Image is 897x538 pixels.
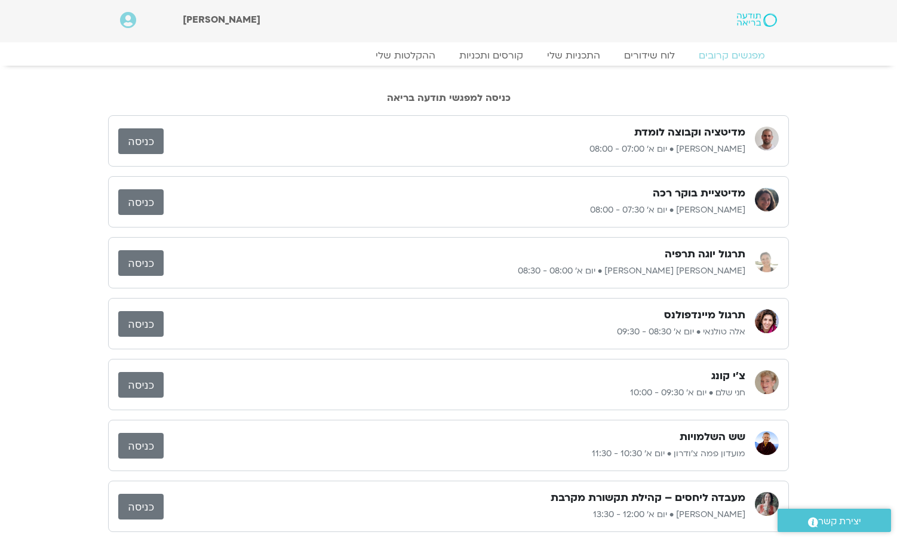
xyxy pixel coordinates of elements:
[665,247,745,262] h3: תרגול יוגה תרפיה
[164,386,745,400] p: חני שלם • יום א׳ 09:30 - 10:00
[118,189,164,215] a: כניסה
[364,50,447,62] a: ההקלטות שלי
[551,491,745,505] h3: מעבדה ליחסים – קהילת תקשורת מקרבת
[118,372,164,398] a: כניסה
[818,514,861,530] span: יצירת קשר
[118,250,164,276] a: כניסה
[711,369,745,383] h3: צ'י קונג
[755,431,779,455] img: מועדון פמה צ'ודרון
[535,50,612,62] a: התכניות שלי
[118,494,164,519] a: כניסה
[164,142,745,156] p: [PERSON_NAME] • יום א׳ 07:00 - 08:00
[118,311,164,337] a: כניסה
[164,508,745,522] p: [PERSON_NAME] • יום א׳ 12:00 - 13:30
[755,248,779,272] img: סיגל כהן
[634,125,745,140] h3: מדיטציה וקבוצה לומדת
[664,308,745,322] h3: תרגול מיינדפולנס
[447,50,535,62] a: קורסים ותכניות
[118,128,164,154] a: כניסה
[687,50,777,62] a: מפגשים קרובים
[755,187,779,211] img: קרן גל
[755,127,779,150] img: דקל קנטי
[120,50,777,62] nav: Menu
[164,325,745,339] p: אלה טולנאי • יום א׳ 08:30 - 09:30
[778,509,891,532] a: יצירת קשר
[755,370,779,394] img: חני שלם
[612,50,687,62] a: לוח שידורים
[118,433,164,459] a: כניסה
[164,203,745,217] p: [PERSON_NAME] • יום א׳ 07:30 - 08:00
[164,447,745,461] p: מועדון פמה צ'ודרון • יום א׳ 10:30 - 11:30
[755,309,779,333] img: אלה טולנאי
[653,186,745,201] h3: מדיטציית בוקר רכה
[183,13,260,26] span: [PERSON_NAME]
[108,93,789,103] h2: כניסה למפגשי תודעה בריאה
[164,264,745,278] p: [PERSON_NAME] [PERSON_NAME] • יום א׳ 08:00 - 08:30
[755,492,779,516] img: לילך בן דרור
[680,430,745,444] h3: שש השלמויות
